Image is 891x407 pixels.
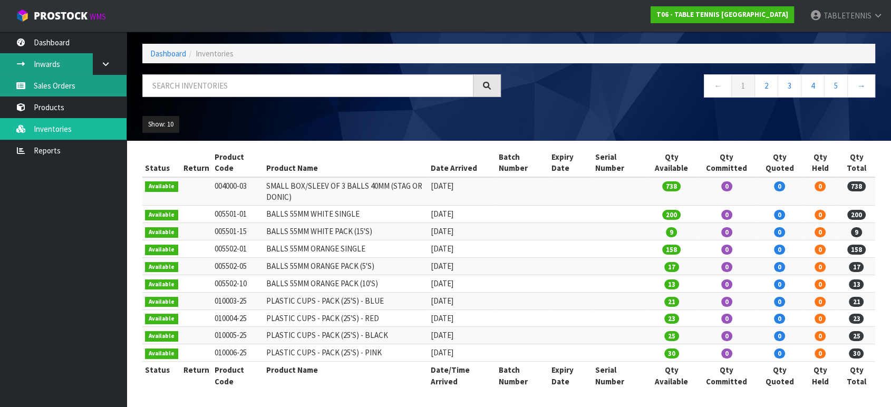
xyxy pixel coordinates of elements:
[517,74,875,100] nav: Page navigation
[721,227,732,237] span: 0
[849,348,864,358] span: 30
[849,262,864,272] span: 17
[145,262,178,273] span: Available
[801,74,825,97] a: 4
[264,206,428,223] td: BALLS 55MM WHITE SINGLE
[721,297,732,307] span: 0
[664,331,679,341] span: 25
[145,331,178,342] span: Available
[212,149,264,177] th: Product Code
[774,279,785,289] span: 0
[756,362,802,390] th: Qty Quoted
[264,292,428,309] td: PLASTIC CUPS - PACK (25'S) - BLUE
[264,362,428,390] th: Product Name
[264,223,428,240] td: BALLS 55MM WHITE PACK (15'S)
[721,210,732,220] span: 0
[212,240,264,258] td: 005502-01
[428,206,496,223] td: [DATE]
[145,348,178,359] span: Available
[428,275,496,292] td: [DATE]
[662,181,681,191] span: 738
[142,362,181,390] th: Status
[774,297,785,307] span: 0
[428,240,496,258] td: [DATE]
[815,297,826,307] span: 0
[847,245,866,255] span: 158
[428,149,496,177] th: Date Arrived
[181,149,212,177] th: Return
[721,181,732,191] span: 0
[774,262,785,272] span: 0
[428,309,496,327] td: [DATE]
[145,297,178,307] span: Available
[815,331,826,341] span: 0
[264,149,428,177] th: Product Name
[838,362,875,390] th: Qty Total
[212,206,264,223] td: 005501-01
[150,49,186,59] a: Dashboard
[815,314,826,324] span: 0
[774,348,785,358] span: 0
[849,314,864,324] span: 23
[34,9,88,23] span: ProStock
[662,210,681,220] span: 200
[664,279,679,289] span: 13
[849,331,864,341] span: 25
[428,327,496,344] td: [DATE]
[824,74,848,97] a: 5
[815,348,826,358] span: 0
[264,344,428,362] td: PLASTIC CUPS - PACK (25'S) - PINK
[815,227,826,237] span: 0
[851,227,862,237] span: 9
[838,149,875,177] th: Qty Total
[778,74,801,97] a: 3
[212,362,264,390] th: Product Code
[264,309,428,327] td: PLASTIC CUPS - PACK (25'S) - RED
[697,149,756,177] th: Qty Committed
[697,362,756,390] th: Qty Committed
[264,327,428,344] td: PLASTIC CUPS - PACK (25'S) - BLACK
[145,210,178,220] span: Available
[721,279,732,289] span: 0
[142,74,473,97] input: Search inventories
[824,11,871,21] span: TABLETENNIS
[428,223,496,240] td: [DATE]
[212,327,264,344] td: 010005-25
[549,149,593,177] th: Expiry Date
[212,223,264,240] td: 005501-15
[774,210,785,220] span: 0
[264,275,428,292] td: BALLS 55MM ORANGE PACK (10'S)
[145,245,178,255] span: Available
[145,227,178,238] span: Available
[754,74,778,97] a: 2
[593,149,646,177] th: Serial Number
[664,348,679,358] span: 30
[774,181,785,191] span: 0
[196,49,234,59] span: Inventories
[731,74,755,97] a: 1
[803,149,838,177] th: Qty Held
[721,245,732,255] span: 0
[721,262,732,272] span: 0
[815,245,826,255] span: 0
[664,314,679,324] span: 23
[664,297,679,307] span: 21
[212,177,264,206] td: 004000-03
[849,279,864,289] span: 13
[646,149,697,177] th: Qty Available
[145,279,178,290] span: Available
[774,331,785,341] span: 0
[803,362,838,390] th: Qty Held
[428,258,496,275] td: [DATE]
[496,362,549,390] th: Batch Number
[774,245,785,255] span: 0
[145,314,178,324] span: Available
[428,362,496,390] th: Date/Time Arrived
[264,258,428,275] td: BALLS 55MM ORANGE PACK (5'S)
[264,177,428,206] td: SMALL BOX/SLEEV OF 3 BALLS 40MM (STAG OR DONIC)
[212,258,264,275] td: 005502-05
[90,12,106,22] small: WMS
[549,362,593,390] th: Expiry Date
[212,275,264,292] td: 005502-10
[847,210,866,220] span: 200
